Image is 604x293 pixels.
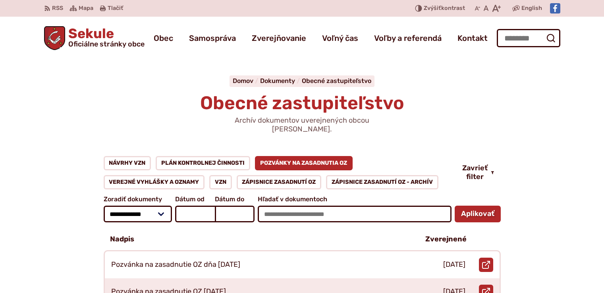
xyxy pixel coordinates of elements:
[79,4,93,13] span: Mapa
[104,156,151,170] a: Návrhy VZN
[154,27,173,49] a: Obec
[237,175,322,189] a: Zápisnice zasadnutí OZ
[104,175,205,189] a: Verejné vyhlášky a oznamy
[424,5,441,12] span: Zvýšiť
[302,77,371,85] a: Obecné zastupiteľstvo
[252,27,306,49] a: Zverejňovanie
[424,5,465,12] span: kontrast
[258,196,451,203] span: Hľadať v dokumentoch
[425,235,467,244] p: Zverejnené
[233,77,253,85] span: Domov
[233,77,260,85] a: Domov
[443,260,465,269] p: [DATE]
[44,26,145,50] a: Logo Sekule, prejsť na domovskú stránku.
[255,156,353,170] a: Pozvánky na zasadnutia OZ
[258,206,451,222] input: Hľadať v dokumentoch
[457,27,488,49] a: Kontakt
[200,92,404,114] span: Obecné zastupiteľstvo
[175,196,215,203] span: Dátum od
[108,5,123,12] span: Tlačiť
[260,77,295,85] span: Dokumenty
[104,196,172,203] span: Zoradiť dokumenty
[326,175,438,189] a: Zápisnice zasadnutí OZ - ARCHÍV
[44,26,66,50] img: Prejsť na domovskú stránku
[374,27,442,49] a: Voľby a referendá
[175,206,215,222] input: Dátum od
[215,196,255,203] span: Dátum do
[260,77,302,85] a: Dokumenty
[209,175,232,189] a: VZN
[521,4,542,13] span: English
[111,260,240,269] p: Pozvánka na zasadnutie OZ dňa [DATE]
[322,27,358,49] a: Voľný čas
[104,206,172,222] select: Zoradiť dokumenty
[52,4,63,13] span: RSS
[215,206,255,222] input: Dátum do
[456,164,501,181] button: Zavrieť filter
[462,164,488,181] span: Zavrieť filter
[520,4,544,13] a: English
[110,235,134,244] p: Nadpis
[550,3,560,13] img: Prejsť na Facebook stránku
[156,156,250,170] a: Plán kontrolnej činnosti
[455,206,501,222] button: Aplikovať
[207,116,398,133] p: Archív dokumentov uverejnených obcou [PERSON_NAME].
[68,40,145,48] span: Oficiálne stránky obce
[65,27,145,48] span: Sekule
[189,27,236,49] a: Samospráva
